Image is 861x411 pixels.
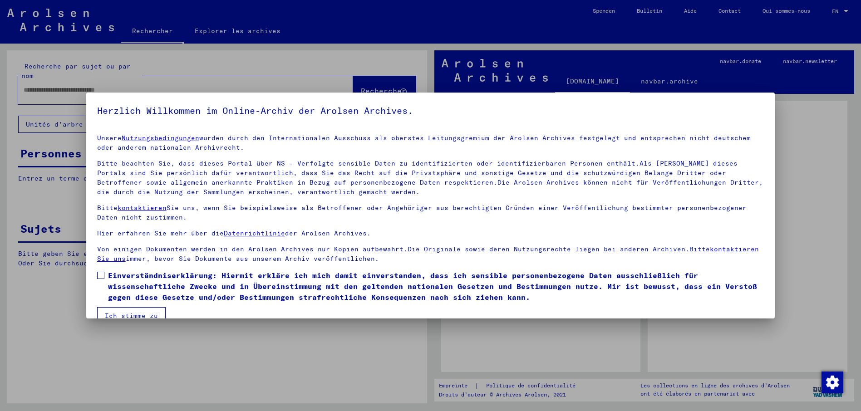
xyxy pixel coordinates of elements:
a: kontaktieren [118,204,167,212]
button: Ich stimme zu [97,307,166,324]
img: Modifier le consentement [822,372,843,393]
div: Modifier le consentement [821,371,843,393]
p: Bitte Sie uns, wenn Sie beispielsweise als Betroffener oder Angehöriger aus berechtigten Gründen ... [97,203,764,222]
a: kontaktieren Sie uns [97,245,759,263]
a: Nutzungsbedingungen [122,134,199,142]
p: Bitte beachten Sie, dass dieses Portal über NS - Verfolgte sensible Daten zu identifizierten oder... [97,159,764,197]
font: Einverständniserklärung: Hiermit erkläre ich mich damit einverstanden, dass ich sensible personen... [108,271,757,302]
a: Datenrichtlinie [224,229,285,237]
p: Unsere wurden durch den Internationalen Ausschuss als oberstes Leitungsgremium der Arolsen Archiv... [97,133,764,152]
p: Von einigen Dokumenten werden in den Arolsen Archives nur Kopien aufbewahrt.Die Originale sowie d... [97,245,764,264]
p: Hier erfahren Sie mehr über die der Arolsen Archives. [97,229,764,238]
h5: Herzlich Willkommen im Online-Archiv der Arolsen Archives. [97,103,764,118]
